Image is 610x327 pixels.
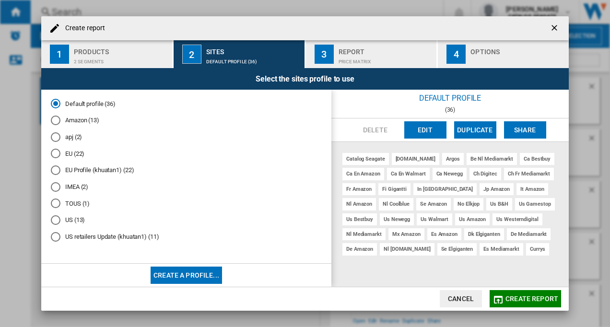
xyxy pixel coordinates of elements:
[469,168,501,180] div: ch digitec
[51,199,322,208] md-radio-button: TOUS (1)
[480,183,514,195] div: jp amazon
[51,216,322,225] md-radio-button: US (13)
[380,243,434,255] div: nl [DOMAIN_NAME]
[151,267,222,284] button: Create a profile...
[51,182,322,191] md-radio-button: IMEA (2)
[339,44,433,54] div: Report
[505,295,558,303] span: Create report
[380,213,414,225] div: us newegg
[74,54,168,64] div: 2 segments
[413,183,477,195] div: in [GEOGRAPHIC_DATA]
[526,243,549,255] div: currys
[442,153,464,165] div: argos
[416,198,451,210] div: se amazon
[378,183,411,195] div: fi gigantti
[504,168,554,180] div: ch fr mediamarkt
[440,290,482,307] button: Cancel
[480,243,523,255] div: es mediamarkt
[315,45,334,64] div: 3
[404,121,446,139] button: Edit
[331,106,569,113] div: (36)
[507,228,551,240] div: de mediamarkt
[520,153,554,165] div: ca bestbuy
[206,54,301,64] div: Default profile (36)
[354,121,397,139] button: Delete
[493,213,542,225] div: us westerndigital
[51,99,322,108] md-radio-button: Default profile (36)
[74,44,168,54] div: Products
[50,45,69,64] div: 1
[339,54,433,64] div: Price Matrix
[455,213,490,225] div: us amazon
[342,183,375,195] div: fr amazon
[379,198,413,210] div: nl coolblue
[516,183,548,195] div: it amazon
[331,90,569,106] div: Default profile
[546,19,565,38] button: getI18NText('BUTTONS.CLOSE_DIALOG')
[392,153,440,165] div: [DOMAIN_NAME]
[454,121,496,139] button: Duplicate
[504,121,546,139] button: Share
[60,23,105,33] h4: Create report
[342,228,386,240] div: nl mediamarkt
[387,168,430,180] div: ca en walmart
[470,44,565,54] div: Options
[51,166,322,175] md-radio-button: EU Profile (khuatan1) (22)
[342,213,377,225] div: us bestbuy
[433,168,467,180] div: ca newegg
[206,44,301,54] div: Sites
[41,40,173,68] button: 1 Products 2 segments
[51,132,322,141] md-radio-button: apj (2)
[174,40,305,68] button: 2 Sites Default profile (36)
[515,198,555,210] div: us gamestop
[550,23,561,35] ng-md-icon: getI18NText('BUTTONS.CLOSE_DIALOG')
[51,149,322,158] md-radio-button: EU (22)
[437,243,477,255] div: se elgiganten
[342,198,376,210] div: nl amazon
[306,40,438,68] button: 3 Report Price Matrix
[417,213,452,225] div: us walmart
[342,168,384,180] div: ca en amazon
[464,228,504,240] div: dk elgiganten
[41,68,569,90] div: Select the sites profile to use
[342,243,377,255] div: de amazon
[454,198,483,210] div: no elkjop
[467,153,517,165] div: be nl mediamarkt
[182,45,201,64] div: 2
[388,228,424,240] div: mx amazon
[342,153,389,165] div: catalog seagate
[486,198,512,210] div: us b&h
[51,232,322,241] md-radio-button: US retailers Update (khuatan1) (11)
[51,116,322,125] md-radio-button: Amazon (13)
[446,45,466,64] div: 4
[438,40,569,68] button: 4 Options
[427,228,461,240] div: es amazon
[490,290,561,307] button: Create report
